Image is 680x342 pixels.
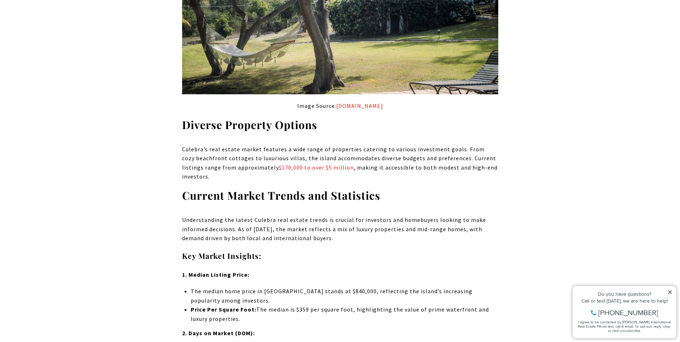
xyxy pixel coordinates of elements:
p: Image Source: [182,101,498,111]
li: The median is $359 per square foot, highlighting the value of prime waterfront and luxury propert... [191,305,498,323]
a: $170,000 to over $5 million - open in a new tab [279,164,354,171]
a: discoverpuertorico.com - open in a new tab [336,102,383,109]
strong: Diverse Property Options [182,118,317,132]
li: The median home price in [GEOGRAPHIC_DATA] stands at $840,000, reflecting the island’s increasing... [191,287,498,305]
strong: 1. Median Listing Price: [182,271,249,278]
p: Understanding the latest Culebra real estate trends is crucial for investors and homebuyers looki... [182,215,498,243]
strong: Price Per Square Foot: [191,306,256,313]
strong: 2. Days on Market (DOM): [182,329,255,337]
strong: Current Market Trends and Statistics [182,188,380,203]
iframe: bss-luxurypresence [533,7,673,98]
strong: Key Market Insights: [182,251,261,261]
p: Culebra’s real estate market features a wide range of properties catering to various investment g... [182,145,498,181]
